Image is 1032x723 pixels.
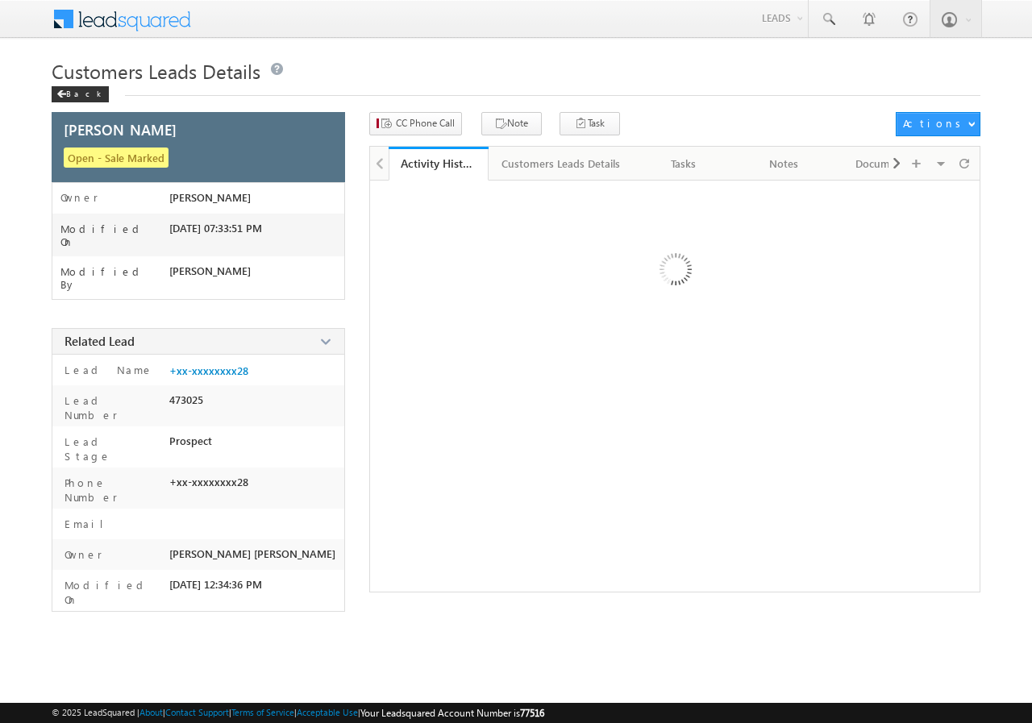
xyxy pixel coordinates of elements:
a: Customers Leads Details [489,147,635,181]
a: Terms of Service [231,707,294,717]
div: Tasks [647,154,720,173]
label: Lead Number [60,393,162,422]
button: Task [560,112,620,135]
button: Note [481,112,542,135]
span: CC Phone Call [396,116,455,131]
button: CC Phone Call [369,112,462,135]
span: [PERSON_NAME] [PERSON_NAME] [169,547,335,560]
label: Phone Number [60,476,162,505]
span: [PERSON_NAME] [64,123,177,137]
a: +xx-xxxxxxxx28 [169,364,248,377]
span: [PERSON_NAME] [169,264,251,277]
label: Modified On [60,578,162,607]
span: Related Lead [64,333,135,349]
button: Actions [896,112,980,136]
div: Customers Leads Details [501,154,620,173]
a: Acceptable Use [297,707,358,717]
div: Notes [747,154,820,173]
label: Email [60,517,116,531]
span: Customers Leads Details [52,58,260,84]
span: Your Leadsquared Account Number is [360,707,544,719]
div: Documents [847,154,920,173]
span: [PERSON_NAME] [169,191,251,204]
a: Tasks [635,147,734,181]
label: Modified On [60,222,169,248]
a: Notes [734,147,834,181]
div: Actions [903,116,967,131]
a: Activity History [389,147,489,181]
span: [DATE] 07:33:51 PM [169,222,262,235]
a: Documents [834,147,934,181]
span: 77516 [520,707,544,719]
span: +xx-xxxxxxxx28 [169,476,248,488]
span: 473025 [169,393,203,406]
a: Contact Support [165,707,229,717]
span: Open - Sale Marked [64,148,169,168]
div: Activity History [401,156,476,171]
span: Prospect [169,434,212,447]
label: Lead Name [60,363,153,377]
span: [DATE] 12:34:36 PM [169,578,262,591]
label: Modified By [60,265,169,291]
span: © 2025 LeadSquared | | | | | [52,705,544,721]
label: Owner [60,547,102,562]
label: Lead Stage [60,434,162,463]
label: Owner [60,191,98,204]
img: Loading ... [591,189,758,355]
div: Back [52,86,109,102]
a: About [139,707,163,717]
